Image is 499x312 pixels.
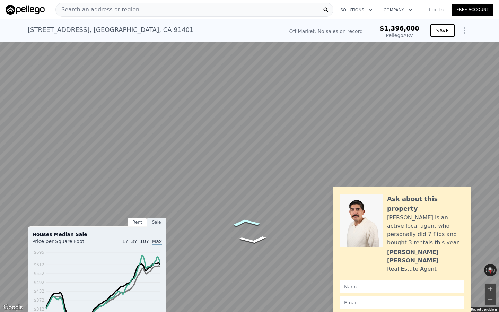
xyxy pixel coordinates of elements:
div: Price per Square Foot [32,238,97,249]
div: Ask about this property [387,194,464,214]
div: Pellego ARV [380,32,419,39]
tspan: $372 [34,298,44,303]
div: Sale [147,218,166,227]
div: [STREET_ADDRESS] , [GEOGRAPHIC_DATA] , CA 91401 [28,25,194,35]
span: 3Y [131,239,137,244]
div: [PERSON_NAME] is an active local agent who personally did 7 flips and bought 3 rentals this year. [387,214,464,247]
tspan: $612 [34,262,44,267]
span: Max [152,239,162,245]
span: 1Y [122,239,128,244]
tspan: $695 [34,250,44,255]
img: Pellego [6,5,45,15]
input: Email [340,296,464,309]
tspan: $312 [34,307,44,312]
button: SAVE [430,24,455,37]
div: [PERSON_NAME] [PERSON_NAME] [387,248,464,265]
span: $1,396,000 [380,25,419,32]
button: Show Options [457,24,471,37]
tspan: $432 [34,289,44,294]
a: Free Account [452,4,493,16]
input: Name [340,280,464,293]
div: Houses Median Sale [32,231,162,238]
span: 10Y [140,239,149,244]
tspan: $492 [34,280,44,285]
span: Search an address or region [56,6,139,14]
button: Company [378,4,418,16]
a: Log In [421,6,452,13]
div: Real Estate Agent [387,265,437,273]
tspan: $552 [34,271,44,276]
div: Rent [128,218,147,227]
button: Solutions [335,4,378,16]
div: Off Market. No sales on record [289,28,363,35]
